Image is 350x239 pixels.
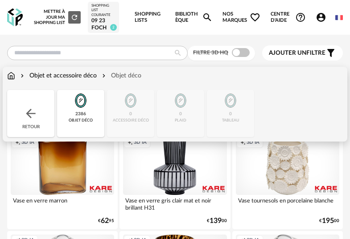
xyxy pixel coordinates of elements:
[232,133,343,229] a: Creation icon 3D IA Vase tournesols en porcelaine blanche €19500
[15,139,21,146] span: Creation icon
[134,139,147,146] span: 3D IA
[119,133,230,229] a: Creation icon 3D IA Vase en verre gris clair mat et noir brillant H31 €13900
[250,12,260,23] span: Heart Outline icon
[24,106,38,121] img: svg+xml;base64,PHN2ZyB3aWR0aD0iMjQiIGhlaWdodD0iMjQiIHZpZXdCb3g9IjAgMCAyNCAyNCIgZmlsbD0ibm9uZSIgeG...
[207,218,227,224] div: € 00
[19,71,26,80] img: svg+xml;base64,PHN2ZyB3aWR0aD0iMTYiIGhlaWdodD0iMTYiIHZpZXdCb3g9IjAgMCAxNiAxNiIgZmlsbD0ibm9uZSIgeG...
[123,195,226,213] div: Vase en verre gris clair mat et noir brillant H31
[322,218,334,224] span: 195
[193,50,228,55] span: Filtre 3D HQ
[101,218,109,224] span: 62
[128,139,133,146] span: Creation icon
[247,139,259,146] span: 3D IA
[269,49,325,57] span: filtre
[236,195,339,213] div: Vase tournesols en porcelaine blanche
[7,8,23,27] img: OXP
[269,50,306,56] span: Ajouter un
[271,11,306,24] span: Centre d'aideHelp Circle Outline icon
[262,45,343,61] button: Ajouter unfiltre Filter icon
[91,17,115,31] div: 09 23 FOCH
[21,139,34,146] span: 3D IA
[202,12,213,23] span: Magnify icon
[110,24,117,31] span: 2
[7,133,118,229] a: Creation icon 3D IA Vase en verre marron €6295
[33,9,81,25] div: Mettre à jour ma Shopping List
[7,71,15,80] img: svg+xml;base64,PHN2ZyB3aWR0aD0iMTYiIGhlaWdodD0iMTciIHZpZXdCb3g9IjAgMCAxNiAxNyIgZmlsbD0ibm9uZSIgeG...
[91,4,115,31] a: Shopping List courante 09 23 FOCH 2
[98,218,114,224] div: € 95
[69,118,93,123] div: objet déco
[240,139,246,146] span: Creation icon
[295,12,306,23] span: Help Circle Outline icon
[210,218,222,224] span: 139
[19,71,97,80] div: Objet et accessoire déco
[325,48,336,58] span: Filter icon
[91,4,115,17] div: Shopping List courante
[319,218,339,224] div: € 00
[7,90,54,137] div: Retour
[316,12,330,23] span: Account Circle icon
[70,15,78,20] span: Refresh icon
[70,90,91,111] img: Miroir.png
[335,14,343,21] img: fr
[11,195,114,213] div: Vase en verre marron
[75,111,86,117] div: 2386
[316,12,326,23] span: Account Circle icon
